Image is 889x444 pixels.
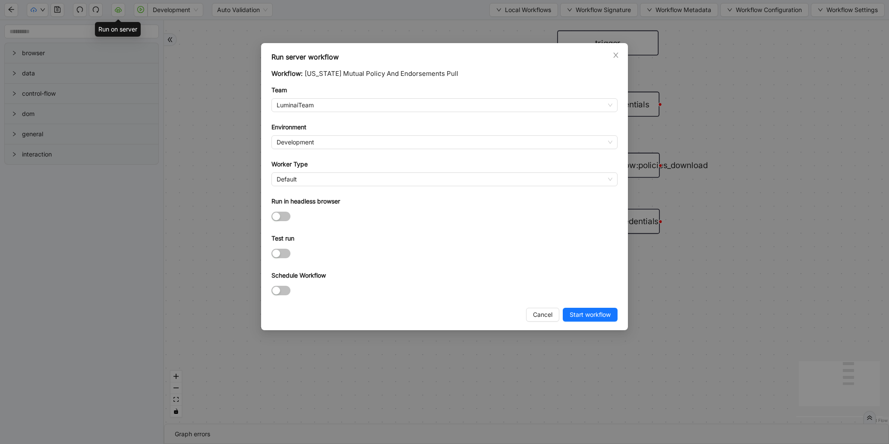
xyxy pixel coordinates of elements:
[271,212,290,221] button: Run in headless browser
[526,308,559,322] button: Cancel
[271,286,290,295] button: Schedule Workflow
[277,99,612,112] span: LuminaiTeam
[611,50,621,60] button: Close
[563,308,618,322] button: Start workflow
[271,197,340,206] label: Run in headless browser
[271,271,326,280] label: Schedule Workflow
[271,122,306,132] label: Environment
[277,136,612,149] span: Development
[95,22,141,37] div: Run on server
[271,52,618,62] div: Run server workflow
[570,310,611,319] span: Start workflow
[271,69,303,78] span: Workflow:
[305,69,458,78] span: [US_STATE] Mutual Policy And Endorsements Pull
[271,234,294,243] label: Test run
[612,52,619,59] span: close
[277,173,612,186] span: Default
[271,85,287,95] label: Team
[271,249,290,258] button: Test run
[533,310,552,319] span: Cancel
[271,159,308,169] label: Worker Type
